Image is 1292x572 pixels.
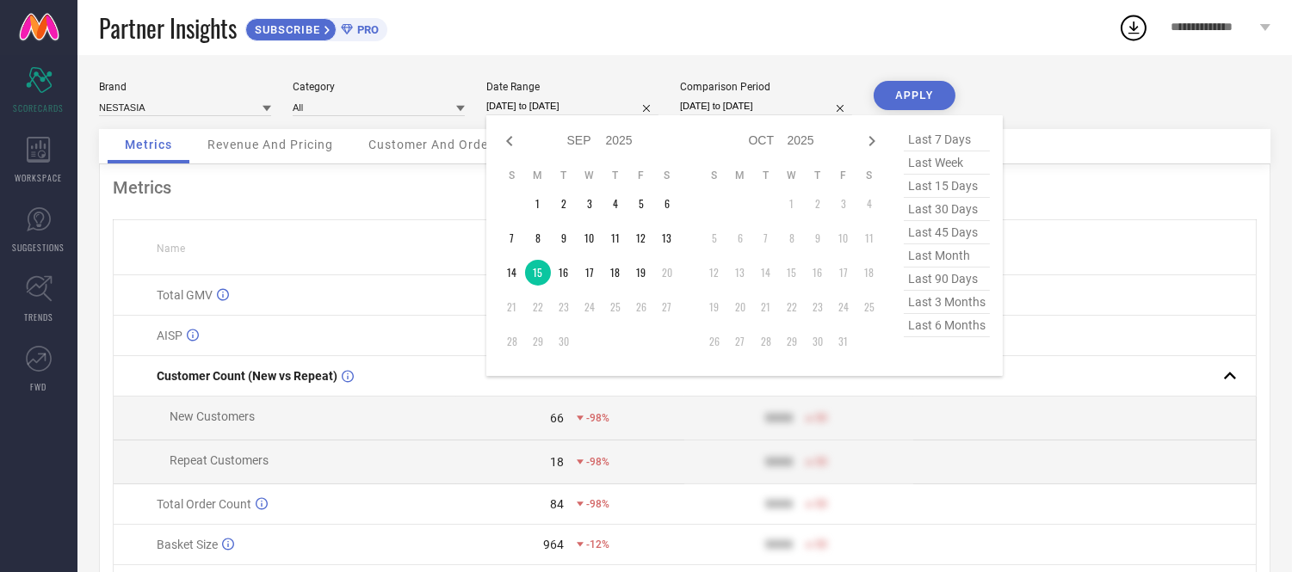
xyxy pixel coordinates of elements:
td: Tue Oct 07 2025 [753,225,779,251]
th: Saturday [654,169,680,182]
td: Wed Sep 10 2025 [577,225,603,251]
td: Tue Oct 28 2025 [753,329,779,354]
td: Mon Sep 08 2025 [525,225,551,251]
th: Friday [628,169,654,182]
td: Sun Sep 21 2025 [499,294,525,320]
td: Fri Sep 19 2025 [628,260,654,286]
td: Wed Oct 01 2025 [779,191,805,217]
td: Mon Oct 06 2025 [727,225,753,251]
td: Fri Sep 05 2025 [628,191,654,217]
span: Total GMV [157,288,213,302]
div: 9999 [765,497,793,511]
td: Mon Oct 13 2025 [727,260,753,286]
td: Tue Sep 23 2025 [551,294,577,320]
th: Sunday [702,169,727,182]
div: 18 [550,455,564,469]
td: Wed Oct 22 2025 [779,294,805,320]
td: Thu Oct 16 2025 [805,260,831,286]
span: 50 [815,498,827,510]
span: last 30 days [904,198,990,221]
span: AISP [157,329,182,342]
td: Mon Oct 27 2025 [727,329,753,354]
td: Sun Oct 12 2025 [702,260,727,286]
span: last 7 days [904,128,990,151]
div: Metrics [113,177,1257,198]
div: Open download list [1118,12,1149,43]
td: Sun Sep 14 2025 [499,260,525,286]
span: -12% [586,538,609,550]
td: Fri Oct 31 2025 [831,329,856,354]
td: Fri Oct 24 2025 [831,294,856,320]
div: Date Range [486,81,658,93]
span: Basket Size [157,538,218,551]
td: Thu Sep 18 2025 [603,260,628,286]
td: Wed Sep 24 2025 [577,294,603,320]
td: Wed Oct 15 2025 [779,260,805,286]
span: last month [904,244,990,268]
button: APPLY [874,81,955,110]
th: Monday [727,169,753,182]
td: Wed Oct 08 2025 [779,225,805,251]
td: Thu Sep 11 2025 [603,225,628,251]
span: Name [157,243,185,255]
span: FWD [31,380,47,393]
div: Previous month [499,131,520,151]
td: Sat Sep 13 2025 [654,225,680,251]
span: SUBSCRIBE [246,23,325,36]
th: Friday [831,169,856,182]
td: Tue Sep 16 2025 [551,260,577,286]
th: Thursday [603,169,628,182]
span: SCORECARDS [14,101,65,114]
span: SUGGESTIONS [13,241,65,254]
td: Thu Sep 25 2025 [603,294,628,320]
span: Customer Count (New vs Repeat) [157,369,337,383]
td: Sat Oct 25 2025 [856,294,882,320]
span: PRO [353,23,379,36]
div: 66 [550,411,564,425]
span: Repeat Customers [170,453,269,467]
span: -98% [586,498,609,510]
span: last 45 days [904,221,990,244]
div: 9999 [765,455,793,469]
input: Select date range [486,97,658,115]
td: Sun Sep 07 2025 [499,225,525,251]
th: Tuesday [753,169,779,182]
span: 50 [815,538,827,550]
td: Tue Oct 14 2025 [753,260,779,286]
span: WORKSPACE [15,171,63,184]
span: last 6 months [904,314,990,337]
th: Thursday [805,169,831,182]
span: last 90 days [904,268,990,291]
span: Revenue And Pricing [207,138,333,151]
span: Metrics [125,138,172,151]
th: Monday [525,169,551,182]
td: Tue Sep 30 2025 [551,329,577,354]
td: Thu Sep 04 2025 [603,191,628,217]
td: Fri Oct 03 2025 [831,191,856,217]
span: -98% [586,412,609,424]
div: 84 [550,497,564,511]
span: last week [904,151,990,175]
td: Fri Sep 26 2025 [628,294,654,320]
td: Sun Oct 19 2025 [702,294,727,320]
span: last 15 days [904,175,990,198]
td: Thu Oct 09 2025 [805,225,831,251]
td: Mon Oct 20 2025 [727,294,753,320]
td: Mon Sep 29 2025 [525,329,551,354]
span: Partner Insights [99,10,237,46]
span: 50 [815,412,827,424]
td: Fri Oct 10 2025 [831,225,856,251]
td: Tue Sep 09 2025 [551,225,577,251]
span: last 3 months [904,291,990,314]
td: Tue Sep 02 2025 [551,191,577,217]
td: Wed Oct 29 2025 [779,329,805,354]
td: Mon Sep 15 2025 [525,260,551,286]
td: Sat Sep 27 2025 [654,294,680,320]
div: 9999 [765,411,793,425]
div: Brand [99,81,271,93]
td: Fri Oct 17 2025 [831,260,856,286]
div: 9999 [765,538,793,551]
div: 964 [543,538,564,551]
td: Sat Sep 06 2025 [654,191,680,217]
span: Total Order Count [157,497,251,511]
